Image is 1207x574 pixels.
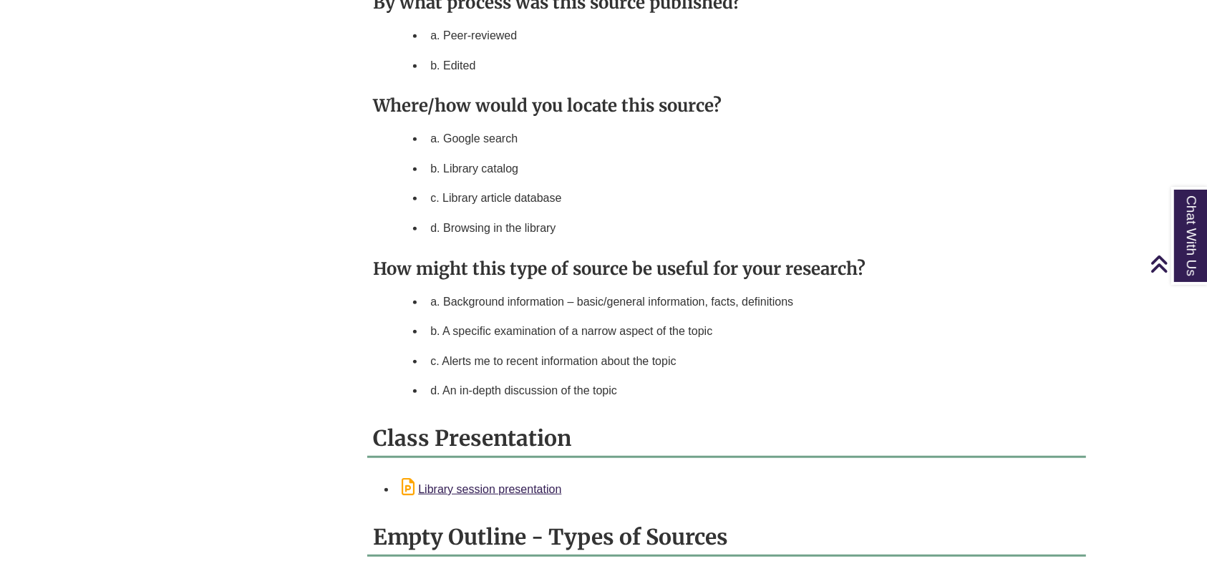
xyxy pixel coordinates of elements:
[367,519,1086,557] h2: Empty Outline - Types of Sources
[425,316,1080,346] li: b. A specific examination of a narrow aspect of the topic
[1150,254,1203,273] a: Back to Top
[425,51,1080,81] li: b. Edited
[367,420,1086,458] h2: Class Presentation
[425,183,1080,213] li: c. Library article database
[425,154,1080,184] li: b. Library catalog
[373,258,866,280] strong: How might this type of source be useful for your research?
[425,376,1080,406] li: d. An in-depth discussion of the topic
[402,483,561,495] a: Library session presentation
[373,94,722,117] strong: Where/how would you locate this source?
[425,287,1080,317] li: a. Background information – basic/general information, facts, definitions
[425,346,1080,376] li: c. Alerts me to recent information about the topic
[425,21,1080,51] li: a. Peer-reviewed
[425,124,1080,154] li: a. Google search
[425,213,1080,243] li: d. Browsing in the library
